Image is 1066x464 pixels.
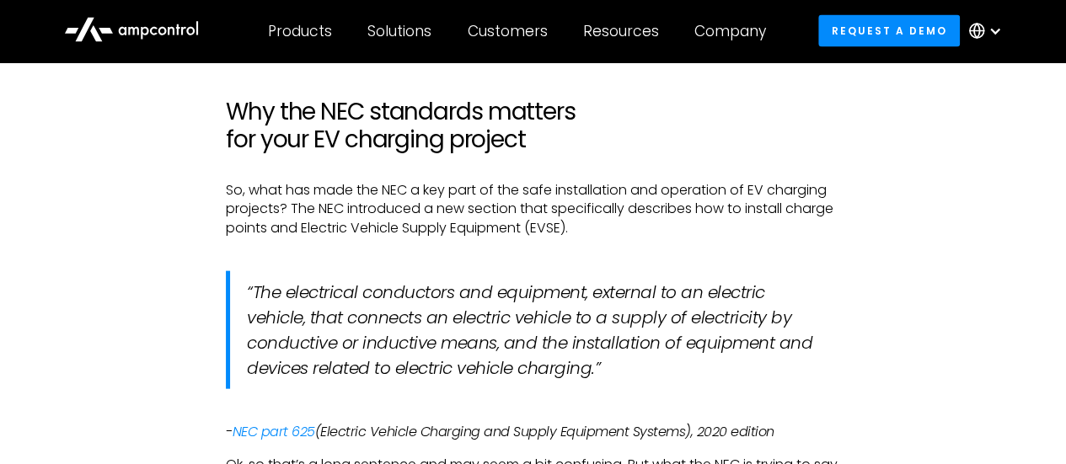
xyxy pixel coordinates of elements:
[233,422,315,441] a: NEC part 625
[694,22,766,40] div: Company
[468,22,548,40] div: Customers
[226,98,840,154] h2: Why the NEC standards matters for your EV charging project
[315,422,774,441] em: (Electric Vehicle Charging and Supply Equipment Systems), 2020 edition
[226,181,840,237] p: So, what has made the NEC a key part of the safe installation and operation of EV charging projec...
[226,422,233,441] em: -
[247,280,812,380] em: “The electrical conductors and equipment, external to an electric vehicle, that connects an elect...
[367,22,431,40] div: Solutions
[268,22,332,40] div: Products
[583,22,659,40] div: Resources
[818,15,960,46] a: Request a demo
